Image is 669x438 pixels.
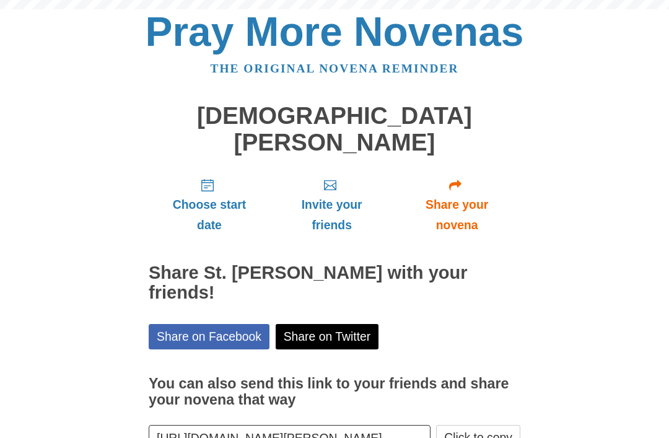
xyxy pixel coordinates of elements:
a: The original novena reminder [211,62,459,75]
h3: You can also send this link to your friends and share your novena that way [149,376,520,408]
a: Share on Twitter [276,324,379,349]
a: Pray More Novenas [146,9,524,55]
span: Invite your friends [282,195,381,235]
h2: Share St. [PERSON_NAME] with your friends! [149,263,520,303]
a: Share on Facebook [149,324,269,349]
span: Choose start date [161,195,258,235]
span: Share your novena [406,195,508,235]
a: Invite your friends [270,168,393,242]
h1: [DEMOGRAPHIC_DATA][PERSON_NAME] [149,103,520,155]
a: Share your novena [393,168,520,242]
a: Choose start date [149,168,270,242]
